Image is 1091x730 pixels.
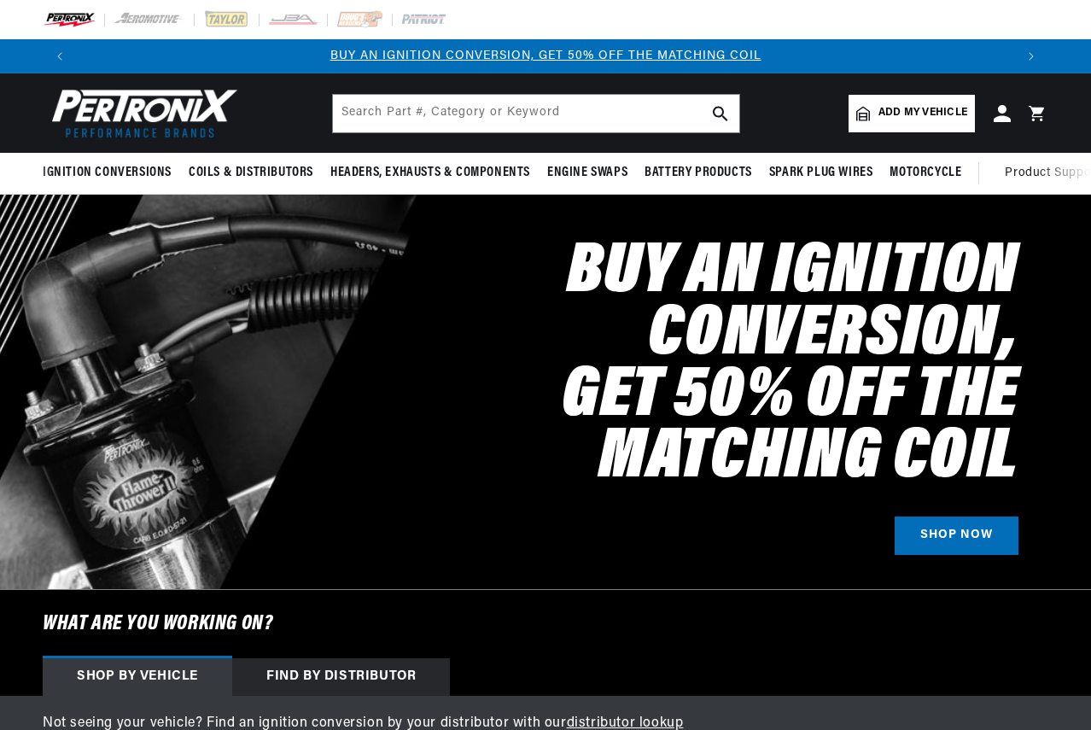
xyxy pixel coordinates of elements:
a: Add my vehicle [849,95,975,132]
a: BUY AN IGNITION CONVERSION, GET 50% OFF THE MATCHING COIL [330,50,761,62]
summary: Battery Products [636,153,761,193]
summary: Ignition Conversions [43,153,180,193]
span: Ignition Conversions [43,164,172,182]
input: Search Part #, Category or Keyword [333,95,739,132]
button: Translation missing: en.sections.announcements.next_announcement [1014,39,1048,73]
summary: Spark Plug Wires [761,153,882,193]
h2: Buy an Ignition Conversion, Get 50% off the Matching Coil [289,242,1018,489]
summary: Engine Swaps [539,153,636,193]
summary: Coils & Distributors [180,153,322,193]
span: Engine Swaps [547,164,627,182]
span: Spark Plug Wires [769,164,873,182]
div: Announcement [77,47,1014,66]
button: Translation missing: en.sections.announcements.previous_announcement [43,39,77,73]
span: Motorcycle [890,164,961,182]
div: Shop by vehicle [43,658,232,696]
img: Pertronix [43,84,239,143]
summary: Motorcycle [881,153,970,193]
a: distributor lookup [567,716,684,730]
span: Coils & Distributors [189,164,313,182]
button: search button [702,95,739,132]
summary: Headers, Exhausts & Components [322,153,539,193]
span: Battery Products [645,164,752,182]
a: SHOP NOW [895,517,1018,555]
span: Headers, Exhausts & Components [330,164,530,182]
div: 1 of 3 [77,47,1014,66]
span: Add my vehicle [878,105,967,121]
div: Find by Distributor [232,658,450,696]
